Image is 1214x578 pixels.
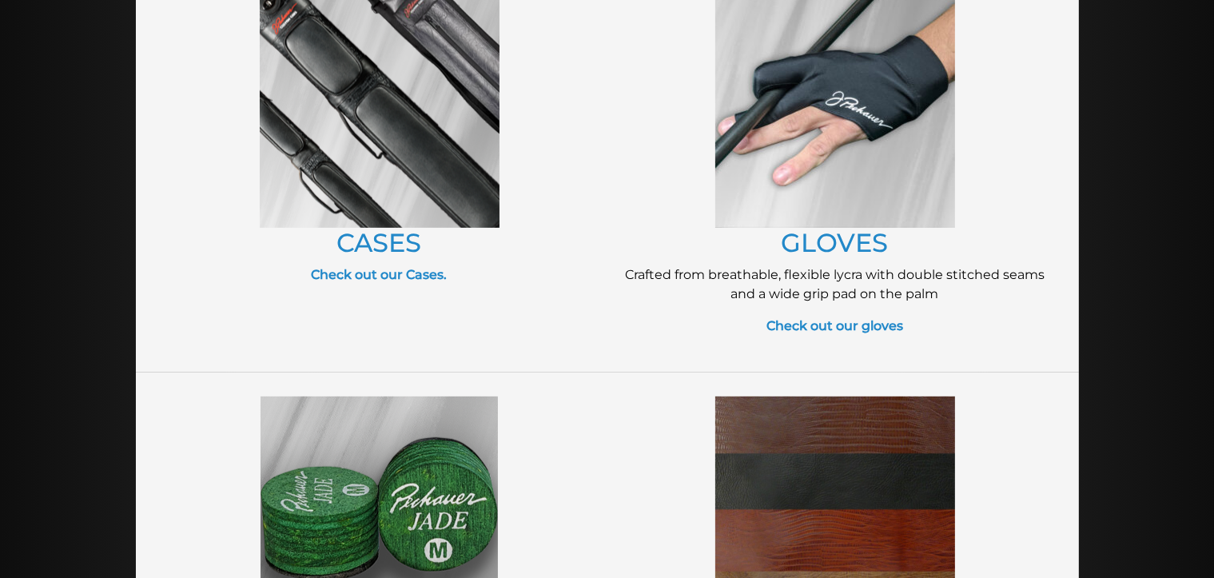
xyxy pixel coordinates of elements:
a: CASES [337,227,422,258]
a: GLOVES [782,227,889,258]
a: Check out our gloves [766,318,903,333]
a: Check out our Cases. [312,267,448,282]
p: Crafted from breathable, flexible lycra with double stitched seams and a wide grip pad on the palm [615,265,1055,304]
